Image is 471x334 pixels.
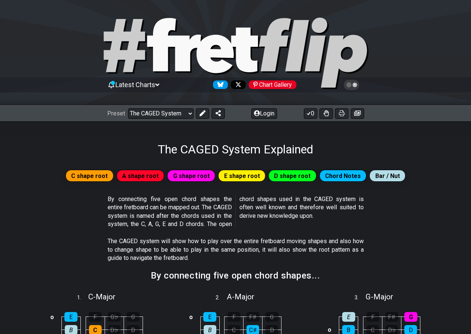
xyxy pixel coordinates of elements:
div: E [64,312,77,322]
div: F [227,312,241,322]
span: 1 . [77,294,88,302]
span: Bar / Nut [375,171,400,181]
span: 3 . [354,294,366,302]
span: Latest Charts [115,81,155,89]
span: Preset [107,110,125,117]
div: F [89,312,102,322]
p: The CAGED system will show how to play over the entire fretboard moving shapes and also how to ch... [108,237,364,262]
div: F [366,312,379,322]
button: Share Preset [211,108,225,119]
a: Follow #fretflip at Bluesky [210,80,228,89]
select: Preset [128,108,194,119]
a: #fretflip at Pinterest [246,80,296,89]
div: E [342,312,355,322]
div: G [127,312,140,322]
div: G [404,312,417,322]
span: E shape root [224,171,260,181]
span: C - Major [88,292,115,301]
h1: The CAGED System Explained [158,142,313,156]
div: F♯ [246,312,260,322]
a: Follow #fretflip at X [228,80,246,89]
button: 0 [304,108,317,119]
span: G - Major [366,292,393,301]
span: Chord Notes [325,171,361,181]
td: o [48,311,57,324]
p: By connecting five open chord shapes the entire fretboard can be mapped out. The CAGED system is ... [108,195,364,229]
button: Create image [351,108,364,119]
div: E [203,312,216,322]
div: Chart Gallery [249,80,296,89]
button: Login [251,108,277,119]
button: Toggle Dexterity for all fretkits [319,108,333,119]
div: G♭ [108,312,121,322]
td: o [187,311,195,324]
span: A shape root [122,171,159,181]
h2: By connecting five open chord shapes... [151,271,320,280]
button: Edit Preset [196,108,209,119]
span: Toggle light / dark theme [347,82,356,88]
div: F♯ [385,312,398,322]
span: A - Major [227,292,254,301]
button: Print [335,108,349,119]
div: G [265,312,279,322]
span: D shape root [274,171,311,181]
span: C shape root [71,171,108,181]
span: G shape root [173,171,210,181]
span: 2 . [216,294,227,302]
